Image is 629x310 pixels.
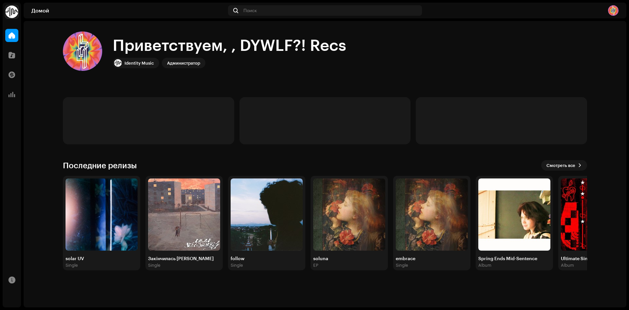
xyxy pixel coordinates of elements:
[313,178,385,251] img: 83a3a08c-cf0f-430d-a93a-88ce0486964b
[66,178,138,251] img: 0393d205-6223-4d53-8acc-b8d5394ea744
[541,160,587,171] button: Смотреть все
[114,59,122,67] img: 0f74c21f-6d1c-4dbc-9196-dbddad53419e
[63,31,102,71] img: 45a31273-06c5-4b94-ae78-82660a7f9490
[478,262,491,268] div: Album
[546,159,575,172] span: Смотреть все
[66,262,78,268] div: Single
[124,59,154,67] div: Identity Music
[608,5,619,16] img: 45a31273-06c5-4b94-ae78-82660a7f9490
[313,262,318,268] div: EP
[5,5,18,18] img: 0f74c21f-6d1c-4dbc-9196-dbddad53419e
[313,256,385,261] div: soluna
[66,256,138,261] div: solar UV
[478,256,550,261] div: Spring Ends Mid-Sentence
[396,178,468,251] img: d8b680f3-a99f-4459-b5be-21c4b0ce7f15
[113,34,346,55] div: Приветствуем, , DYWLF?! Recs
[231,262,243,268] div: Single
[231,178,303,251] img: 838e6cf9-efca-456e-9a7b-cc99b6455b4f
[148,178,220,251] img: 06079035-f96e-4e88-bcdc-82b7a03200f5
[243,8,257,13] span: Поиск
[231,256,303,261] div: follow
[561,262,574,268] div: Album
[148,262,161,268] div: Single
[63,160,137,171] h3: Последние релизы
[396,262,408,268] div: Single
[478,178,550,251] img: e2b891ca-a050-457e-bf81-13d77dbed7b8
[31,8,225,13] div: Домой
[396,256,468,261] div: embrace
[167,59,200,67] div: Администратор
[148,256,220,261] div: Закінчилась [PERSON_NAME]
